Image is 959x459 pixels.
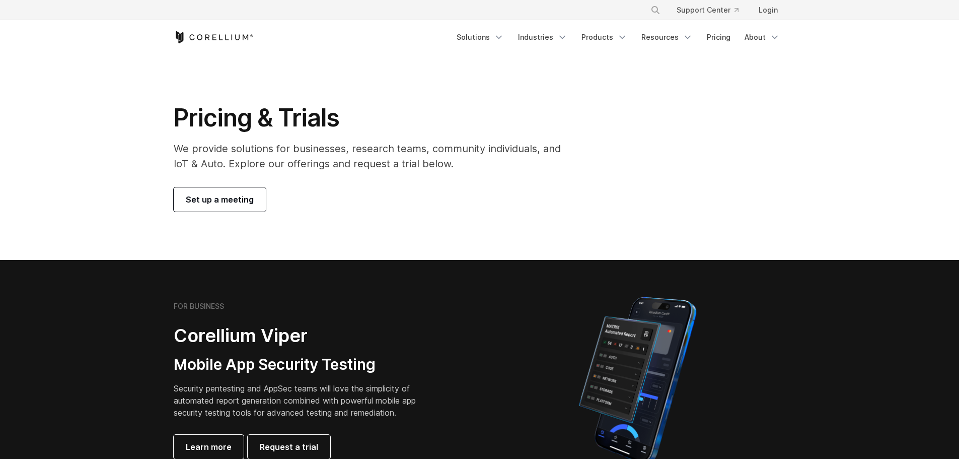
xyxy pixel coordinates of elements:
h3: Mobile App Security Testing [174,355,431,374]
a: Corellium Home [174,31,254,43]
span: Set up a meeting [186,193,254,206]
a: Solutions [451,28,510,46]
a: Industries [512,28,573,46]
a: Pricing [701,28,736,46]
div: Navigation Menu [451,28,786,46]
a: Products [575,28,633,46]
a: About [739,28,786,46]
p: Security pentesting and AppSec teams will love the simplicity of automated report generation comb... [174,382,431,419]
a: Set up a meeting [174,187,266,212]
button: Search [646,1,665,19]
h1: Pricing & Trials [174,103,575,133]
span: Learn more [186,441,232,453]
div: Navigation Menu [638,1,786,19]
p: We provide solutions for businesses, research teams, community individuals, and IoT & Auto. Explo... [174,141,575,171]
a: Login [751,1,786,19]
h2: Corellium Viper [174,324,431,347]
h6: FOR BUSINESS [174,302,224,311]
a: Support Center [669,1,747,19]
a: Resources [635,28,699,46]
a: Request a trial [248,435,330,459]
a: Learn more [174,435,244,459]
span: Request a trial [260,441,318,453]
